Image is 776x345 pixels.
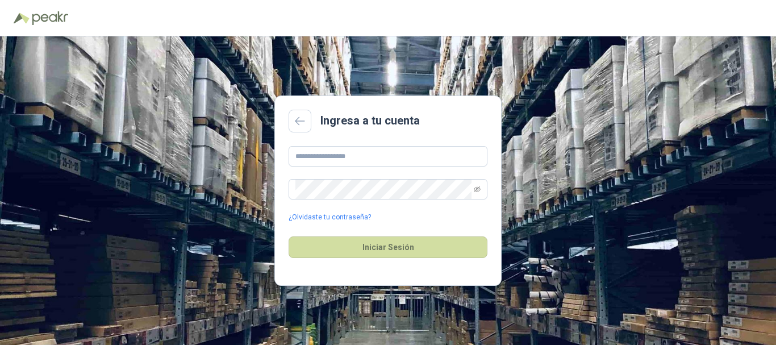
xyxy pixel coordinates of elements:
img: Logo [14,13,30,24]
a: ¿Olvidaste tu contraseña? [289,212,371,223]
img: Peakr [32,11,68,25]
h2: Ingresa a tu cuenta [320,112,420,130]
span: eye-invisible [474,186,481,193]
button: Iniciar Sesión [289,236,487,258]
